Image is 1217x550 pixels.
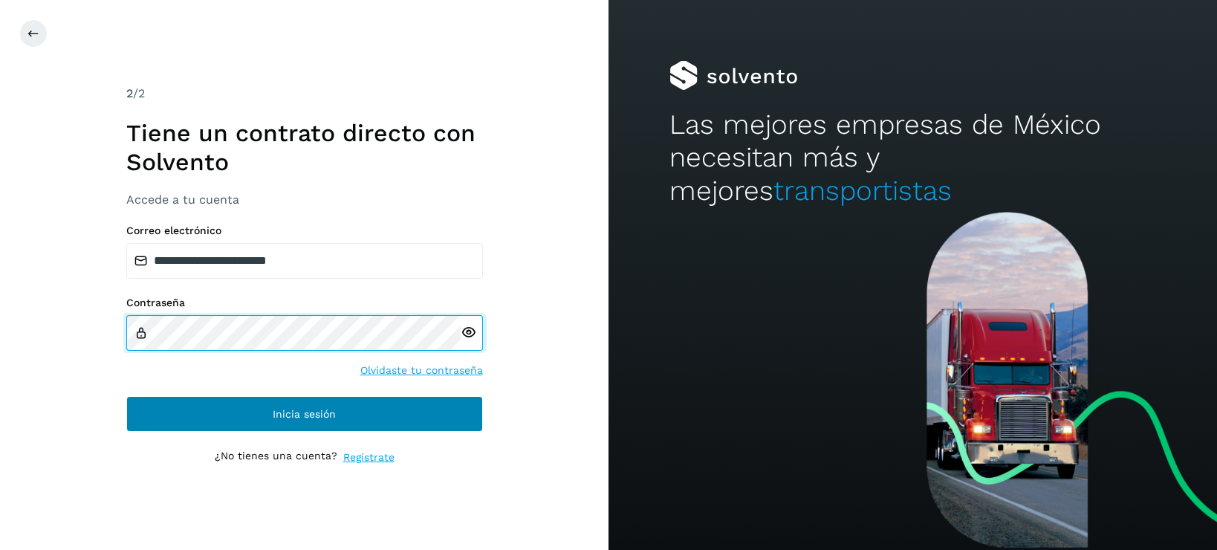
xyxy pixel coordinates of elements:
[360,363,483,378] a: Olvidaste tu contraseña
[343,450,395,465] a: Regístrate
[126,86,133,100] span: 2
[126,396,483,432] button: Inicia sesión
[126,85,483,103] div: /2
[669,109,1156,207] h2: Las mejores empresas de México necesitan más y mejores
[126,119,483,176] h1: Tiene un contrato directo con Solvento
[126,192,483,207] h3: Accede a tu cuenta
[215,450,337,465] p: ¿No tienes una cuenta?
[126,224,483,237] label: Correo electrónico
[126,297,483,309] label: Contraseña
[273,409,336,419] span: Inicia sesión
[773,175,952,207] span: transportistas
